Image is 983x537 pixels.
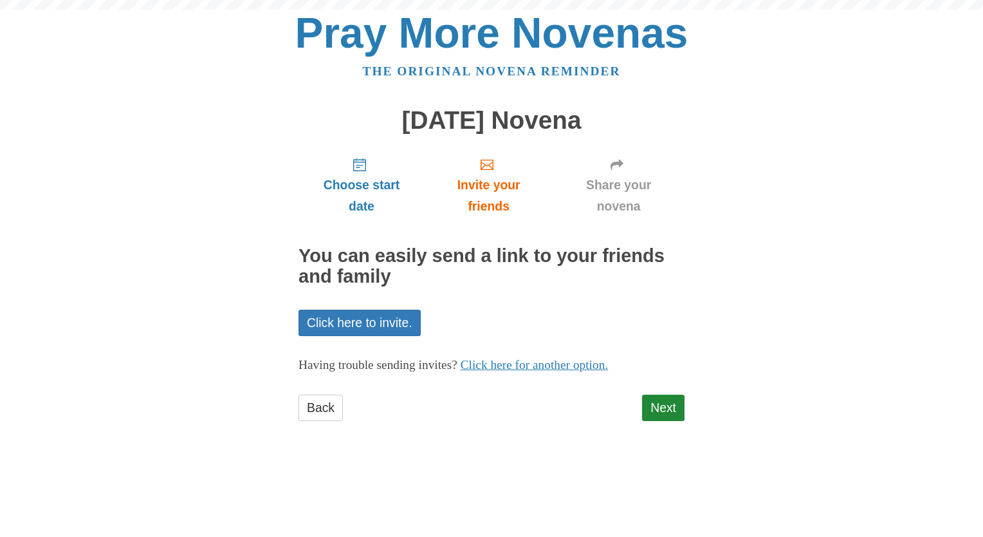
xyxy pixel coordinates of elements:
span: Invite your friends [437,174,540,217]
span: Choose start date [311,174,412,217]
a: Share your novena [553,147,684,223]
a: Pray More Novenas [295,9,688,57]
a: Invite your friends [425,147,553,223]
a: Click here for another option. [461,358,609,372]
a: Choose start date [299,147,425,223]
a: Back [299,395,343,421]
a: Next [642,395,684,421]
h2: You can easily send a link to your friends and family [299,246,684,287]
span: Having trouble sending invites? [299,358,457,372]
span: Share your novena [565,174,672,217]
h1: [DATE] Novena [299,107,684,135]
a: Click here to invite. [299,310,421,336]
a: The original novena reminder [363,64,621,78]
